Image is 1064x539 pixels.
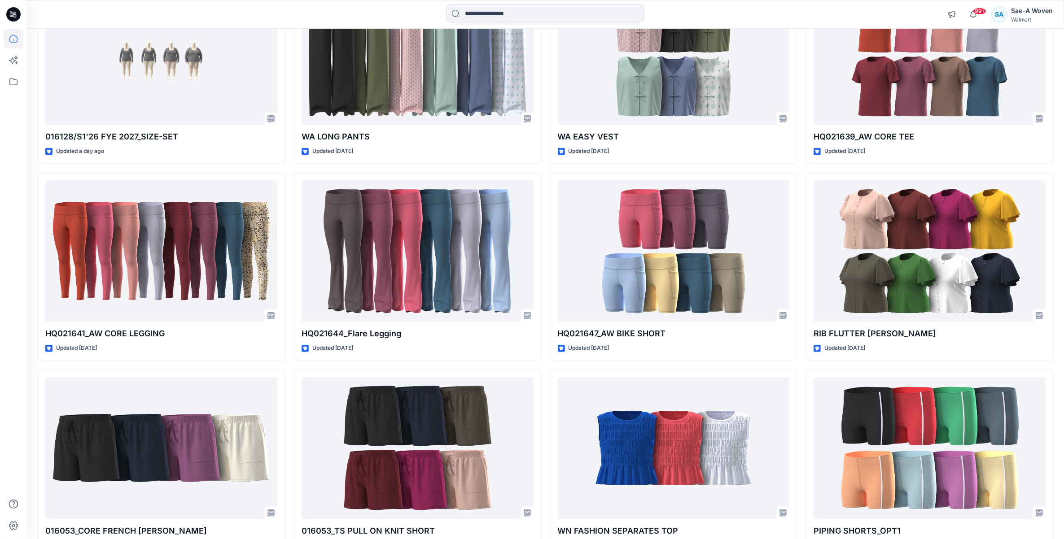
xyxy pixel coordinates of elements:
a: HQ021644_Flare Legging [302,180,534,322]
a: WN FASHION SEPARATES TOP [558,377,790,519]
p: Updated [DATE] [312,147,353,156]
p: Updated a day ago [56,147,104,156]
a: PIPING SHORTS_OPT1 [814,377,1046,519]
span: 99+ [973,8,986,15]
p: 016053_TS PULL ON KNIT SHORT [302,525,534,537]
p: HQ021647_AW BIKE SHORT [558,327,790,340]
p: HQ021639_AW CORE TEE [814,130,1046,143]
p: WA LONG PANTS [302,130,534,143]
p: 016128/S1'26 FYE 2027_SIZE-SET [45,130,277,143]
div: Sae-A Woven [1011,5,1053,16]
a: 016053_CORE FRENCH TERRY [45,377,277,519]
a: HQ021647_AW BIKE SHORT [558,180,790,322]
p: WA EASY VEST [558,130,790,143]
p: 016053_CORE FRENCH [PERSON_NAME] [45,525,277,537]
p: RIB FLUTTER [PERSON_NAME] [814,327,1046,340]
p: Updated [DATE] [824,147,865,156]
a: 016053_TS PULL ON KNIT SHORT [302,377,534,519]
a: HQ021641_AW CORE LEGGING [45,180,277,322]
p: HQ021641_AW CORE LEGGING [45,327,277,340]
p: Updated [DATE] [824,343,865,353]
a: RIB FLUTTER HENLEY [814,180,1046,322]
p: Updated [DATE] [56,343,97,353]
div: SA [991,6,1007,22]
div: Walmart [1011,16,1053,23]
p: Updated [DATE] [569,343,609,353]
p: PIPING SHORTS_OPT1 [814,525,1046,537]
p: HQ021644_Flare Legging [302,327,534,340]
p: WN FASHION SEPARATES TOP [558,525,790,537]
p: Updated [DATE] [312,343,353,353]
p: Updated [DATE] [569,147,609,156]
